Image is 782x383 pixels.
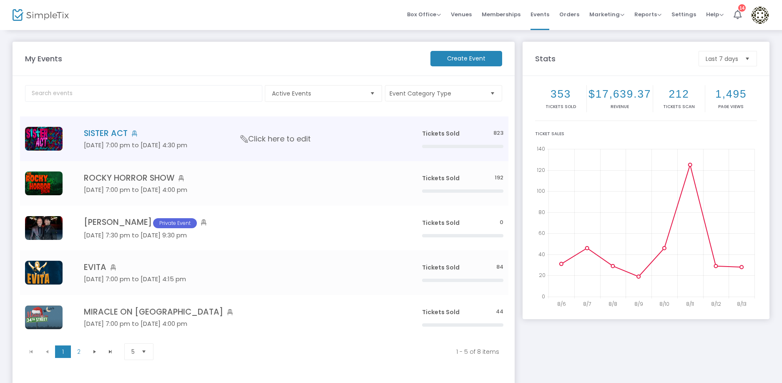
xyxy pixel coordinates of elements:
[559,4,579,25] span: Orders
[84,307,397,317] h4: MIRACLE ON [GEOGRAPHIC_DATA]
[537,103,585,110] p: Tickets sold
[537,187,545,194] text: 100
[138,344,150,360] button: Select
[20,116,508,340] div: Data table
[84,262,397,272] h4: EVITA
[500,219,503,227] span: 0
[25,127,63,151] img: CarlosFranco-2025-03-2022.08.26-AETSisterActHome.png
[422,308,460,316] span: Tickets Sold
[131,348,135,356] span: 5
[430,51,502,66] m-button: Create Event
[742,51,753,66] button: Select
[422,263,460,272] span: Tickets Sold
[84,141,397,149] h5: [DATE] 7:00 pm to [DATE] 4:30 pm
[103,345,118,358] span: Go to the last page
[706,55,738,63] span: Last 7 days
[71,345,87,358] span: Page 2
[589,10,624,18] span: Marketing
[531,4,549,25] span: Events
[711,300,721,307] text: 8/12
[25,171,63,195] img: CarlosFranco-AETRockyHorrorHome.png
[272,89,363,98] span: Active Events
[25,85,262,102] input: Search events
[422,219,460,227] span: Tickets Sold
[537,88,585,101] h2: 353
[686,300,694,307] text: 8/11
[707,103,755,110] p: Page Views
[539,272,546,279] text: 20
[25,216,63,240] img: thumbnailTianotheatrepianomicrophone.jpg
[84,217,397,228] h4: [PERSON_NAME]
[531,53,694,64] m-panel-title: Stats
[107,348,114,355] span: Go to the last page
[84,186,397,194] h5: [DATE] 7:00 pm to [DATE] 4:00 pm
[407,10,441,18] span: Box Office
[241,134,311,144] span: Click here to edit
[707,88,755,101] h2: 1,495
[21,53,426,64] m-panel-title: My Events
[25,305,63,329] img: CarlosFranco-2025-03-2022.08.14-AETMiracleon34thStreetHome.png
[367,86,378,101] button: Select
[557,300,566,307] text: 8/6
[55,345,71,358] span: Page 1
[84,129,397,138] h4: SISTER ACT
[153,218,197,228] span: Private Event
[706,10,724,18] span: Help
[493,129,503,137] span: 823
[87,345,103,358] span: Go to the next page
[588,103,651,110] p: Revenue
[495,174,503,182] span: 192
[451,4,472,25] span: Venues
[84,232,397,239] h5: [DATE] 7:30 pm to [DATE] 9:30 pm
[538,229,545,237] text: 60
[634,300,643,307] text: 8/9
[385,85,502,101] button: Event Category Type
[537,145,545,152] text: 140
[91,348,98,355] span: Go to the next page
[537,166,545,173] text: 120
[655,88,703,101] h2: 212
[538,251,545,258] text: 40
[738,4,746,12] div: 14
[671,4,696,25] span: Settings
[609,300,617,307] text: 8/8
[634,10,661,18] span: Reports
[422,129,460,138] span: Tickets Sold
[84,320,397,328] h5: [DATE] 7:00 pm to [DATE] 4:00 pm
[496,308,503,316] span: 44
[535,131,757,137] div: Ticket Sales
[84,173,397,183] h4: ROCKY HORROR SHOW
[496,263,503,271] span: 84
[655,103,703,110] p: Tickets Scan
[84,275,397,283] h5: [DATE] 7:00 pm to [DATE] 4:15 pm
[659,300,669,307] text: 8/10
[25,261,63,285] img: 638869797523440797CarlosFranco-AETEvitaHome.png
[737,300,747,307] text: 8/13
[542,293,545,300] text: 0
[583,300,591,307] text: 8/7
[538,208,545,215] text: 80
[482,4,520,25] span: Memberships
[588,88,651,101] h2: $17,639.37
[422,174,460,182] span: Tickets Sold
[168,348,499,356] kendo-pager-info: 1 - 5 of 8 items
